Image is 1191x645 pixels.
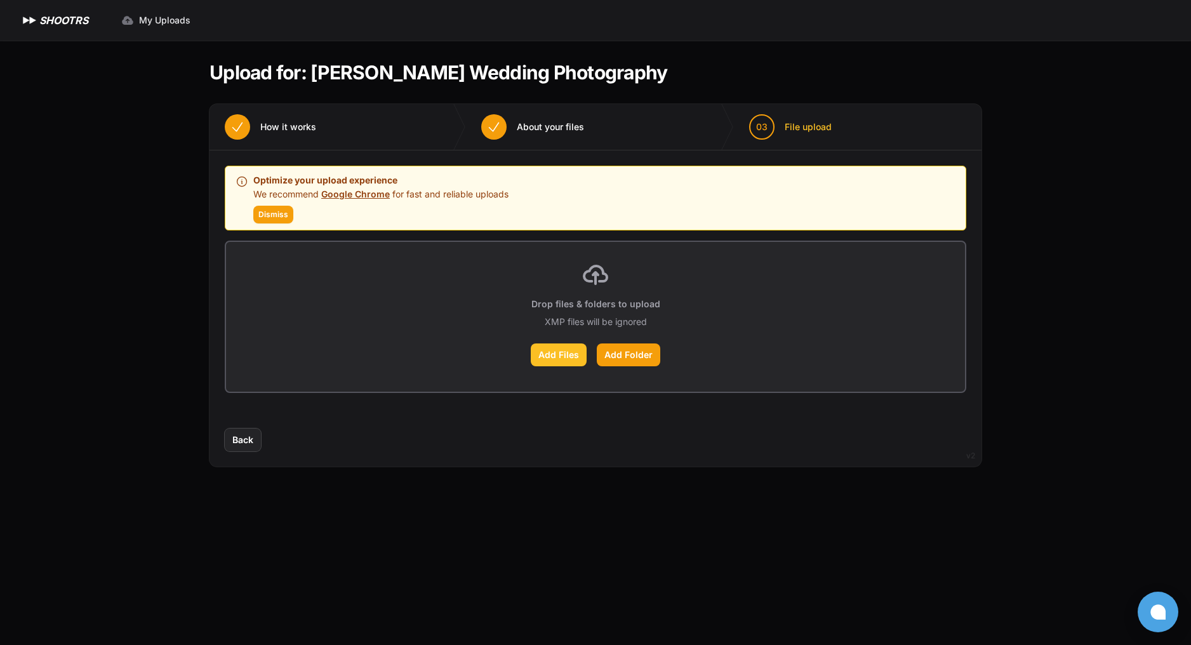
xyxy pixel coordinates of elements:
label: Add Folder [597,343,660,366]
a: Google Chrome [321,189,390,199]
p: Drop files & folders to upload [531,298,660,310]
p: Optimize your upload experience [253,173,509,188]
button: About your files [466,104,599,150]
a: SHOOTRS SHOOTRS [20,13,88,28]
span: How it works [260,121,316,133]
p: XMP files will be ignored [545,316,647,328]
img: SHOOTRS [20,13,39,28]
div: v2 [966,448,975,463]
label: Add Files [531,343,587,366]
span: My Uploads [139,14,190,27]
a: My Uploads [114,9,198,32]
span: 03 [756,121,768,133]
span: About your files [517,121,584,133]
button: Open chat window [1138,592,1178,632]
span: Dismiss [258,209,288,220]
button: Dismiss [253,206,293,223]
h1: Upload for: [PERSON_NAME] Wedding Photography [210,61,667,84]
button: Back [225,429,261,451]
span: Back [232,434,253,446]
span: File upload [785,121,832,133]
h1: SHOOTRS [39,13,88,28]
p: We recommend for fast and reliable uploads [253,188,509,201]
button: How it works [210,104,331,150]
button: 03 File upload [734,104,847,150]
